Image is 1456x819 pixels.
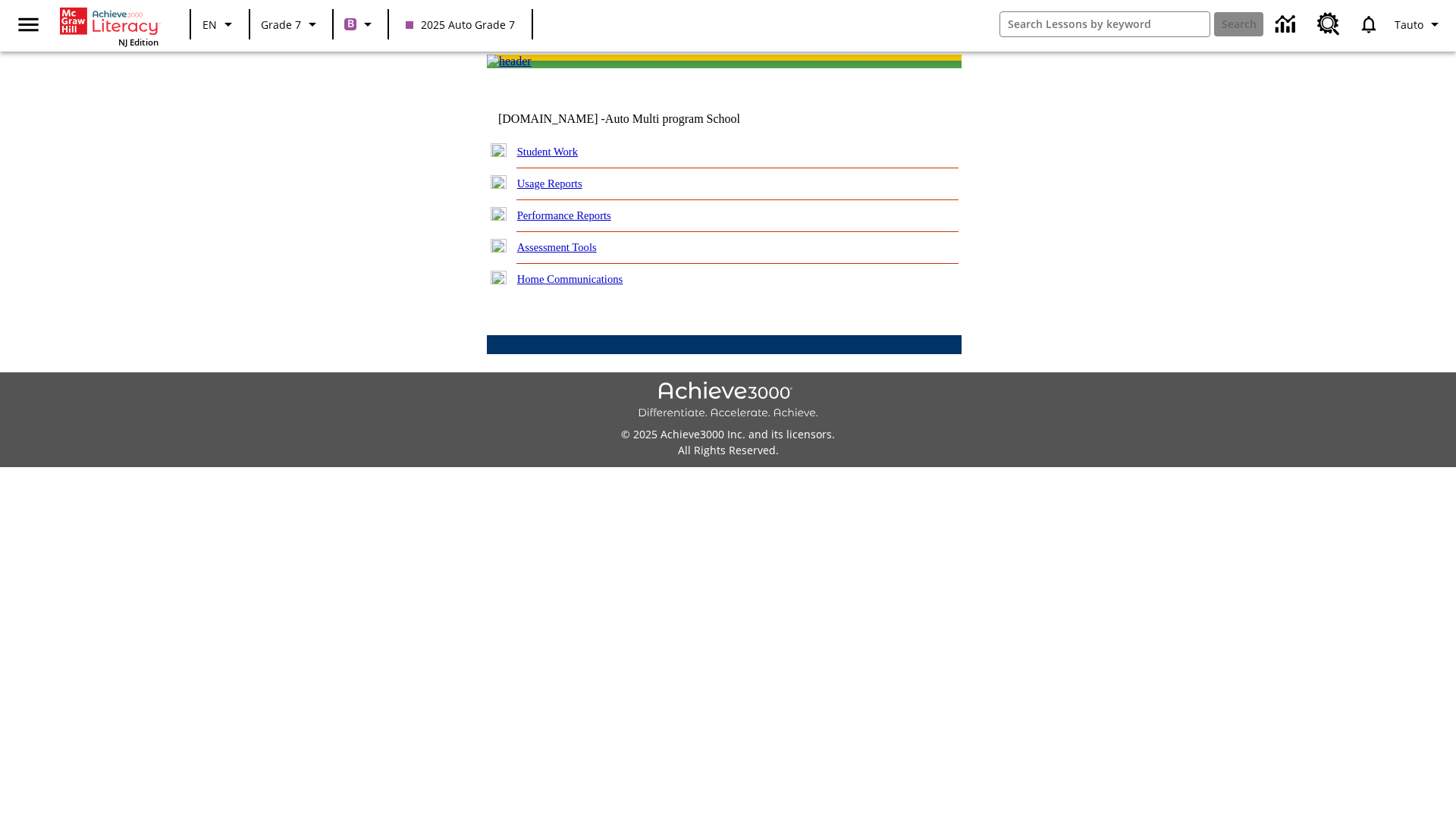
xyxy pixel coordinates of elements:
a: Performance Reports [517,209,611,221]
span: 2025 Auto Grade 7 [406,17,515,33]
a: Student Work [517,146,578,158]
a: Data Center [1266,4,1308,45]
button: Language: EN, Select a language [196,11,244,38]
nobr: Auto Multi program School [605,112,740,125]
span: Grade 7 [261,17,301,33]
a: Home Communications [517,273,623,285]
span: B [347,14,354,33]
img: header [487,55,532,68]
button: Grade: Grade 7, Select a grade [255,11,328,38]
input: search field [1000,12,1210,36]
a: Notifications [1349,5,1389,44]
div: Home [60,5,158,48]
span: EN [202,17,217,33]
span: NJ Edition [118,36,158,48]
button: Boost Class color is purple. Change class color [338,11,383,38]
img: plus.gif [491,239,507,253]
button: Profile/Settings [1389,11,1450,38]
img: plus.gif [491,175,507,189]
button: Open side menu [6,2,51,47]
span: Tauto [1395,17,1423,33]
a: Resource Center, Will open in new tab [1308,4,1349,45]
img: Achieve3000 Differentiate Accelerate Achieve [638,381,818,420]
a: Usage Reports [517,177,582,190]
img: plus.gif [491,271,507,284]
td: [DOMAIN_NAME] - [498,112,777,126]
a: Assessment Tools [517,241,597,253]
img: plus.gif [491,207,507,221]
img: plus.gif [491,143,507,157]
